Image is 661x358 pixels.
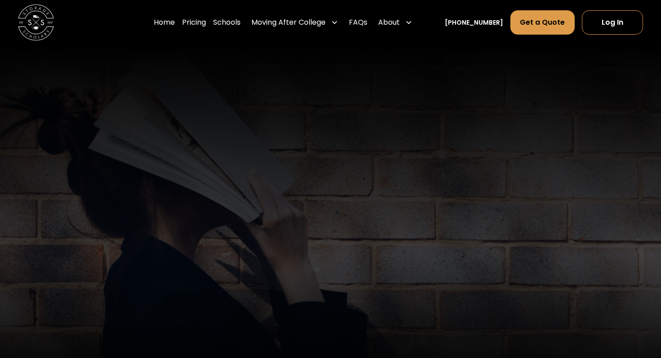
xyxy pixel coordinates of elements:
img: Storage Scholars main logo [18,4,54,40]
a: Home [154,10,175,35]
div: Moving After College [251,17,326,28]
a: [PHONE_NUMBER] [445,18,503,27]
a: Pricing [182,10,206,35]
a: Get a Quote [510,10,574,35]
div: Moving After College [248,10,342,35]
div: About [378,17,400,28]
a: FAQs [349,10,367,35]
div: About [375,10,416,35]
a: Schools [213,10,241,35]
a: Log In [582,10,643,35]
